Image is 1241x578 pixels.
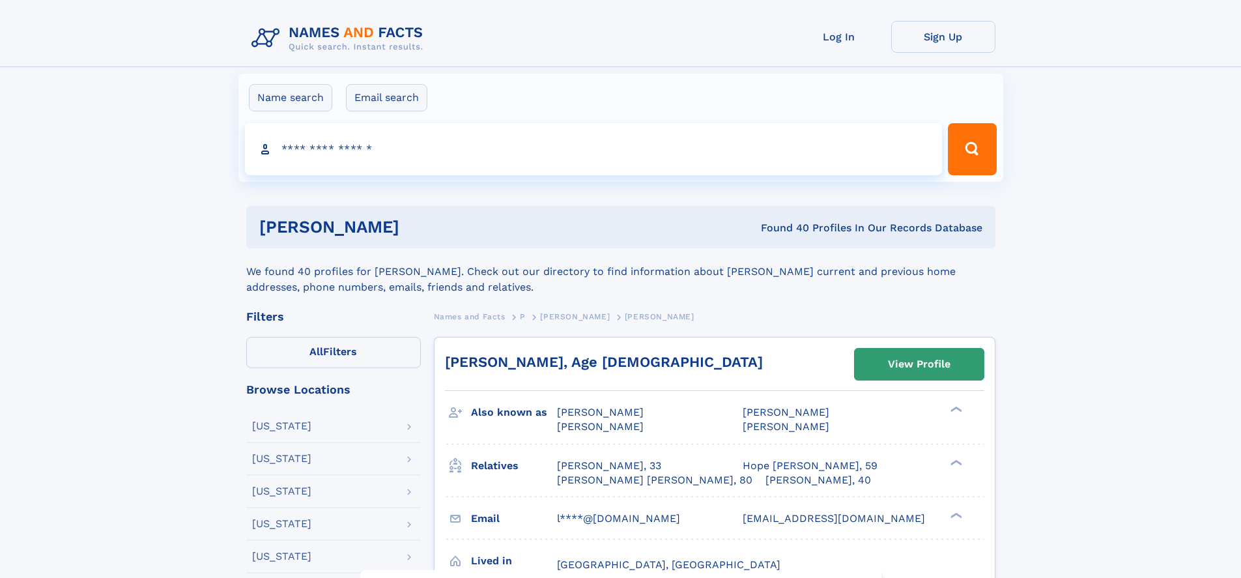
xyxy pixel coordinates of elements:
div: ❯ [947,405,963,414]
a: Names and Facts [434,308,506,325]
h3: Email [471,508,557,530]
span: [PERSON_NAME] [557,406,644,418]
span: [GEOGRAPHIC_DATA], [GEOGRAPHIC_DATA] [557,558,780,571]
a: [PERSON_NAME] [540,308,610,325]
div: [US_STATE] [252,551,311,562]
div: ❯ [947,511,963,519]
div: Browse Locations [246,384,421,396]
a: Hope [PERSON_NAME], 59 [743,459,877,473]
h3: Relatives [471,455,557,477]
span: [PERSON_NAME] [743,406,829,418]
label: Email search [346,84,427,111]
button: Search Button [948,123,996,175]
a: [PERSON_NAME], 40 [765,473,871,487]
a: P [520,308,526,325]
a: View Profile [855,349,984,380]
img: Logo Names and Facts [246,21,434,56]
span: [PERSON_NAME] [540,312,610,321]
h3: Also known as [471,401,557,424]
div: We found 40 profiles for [PERSON_NAME]. Check out our directory to find information about [PERSON... [246,248,995,295]
a: Log In [787,21,891,53]
a: [PERSON_NAME], 33 [557,459,661,473]
span: P [520,312,526,321]
div: [US_STATE] [252,486,311,497]
div: Found 40 Profiles In Our Records Database [580,221,982,235]
label: Filters [246,337,421,368]
span: [PERSON_NAME] [625,312,694,321]
span: [PERSON_NAME] [557,420,644,433]
h3: Lived in [471,550,557,572]
a: Sign Up [891,21,995,53]
a: [PERSON_NAME] [PERSON_NAME], 80 [557,473,752,487]
a: [PERSON_NAME], Age [DEMOGRAPHIC_DATA] [445,354,763,370]
div: ❯ [947,458,963,467]
h1: [PERSON_NAME] [259,219,580,235]
span: All [309,345,323,358]
div: View Profile [888,349,950,379]
div: [US_STATE] [252,454,311,464]
input: search input [245,123,943,175]
span: [PERSON_NAME] [743,420,829,433]
label: Name search [249,84,332,111]
div: Filters [246,311,421,323]
span: [EMAIL_ADDRESS][DOMAIN_NAME] [743,512,925,525]
div: [US_STATE] [252,519,311,529]
div: [US_STATE] [252,421,311,431]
